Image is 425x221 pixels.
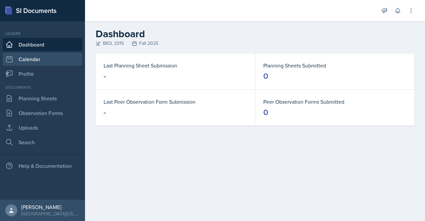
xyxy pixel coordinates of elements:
[3,159,82,172] div: Help & Documentation
[104,71,106,81] div: -
[104,98,247,106] dt: Last Peer Observation Form Submission
[3,106,82,120] a: Observation Forms
[3,31,82,37] div: Leader
[104,61,247,69] dt: Last Planning Sheet Submission
[96,40,414,47] div: BIOL 3315 Fall 2025
[263,61,406,69] dt: Planning Sheets Submitted
[263,71,268,81] div: 0
[3,136,82,149] a: Search
[3,121,82,134] a: Uploads
[263,107,268,118] div: 0
[263,98,406,106] dt: Peer Observation Forms Submitted
[96,28,414,40] h2: Dashboard
[3,53,82,66] a: Calendar
[21,210,80,217] div: [GEOGRAPHIC_DATA][US_STATE]
[21,204,80,210] div: [PERSON_NAME]
[3,92,82,105] a: Planning Sheets
[3,67,82,80] a: Profile
[104,107,106,118] div: -
[3,84,82,90] div: Documents
[3,38,82,51] a: Dashboard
